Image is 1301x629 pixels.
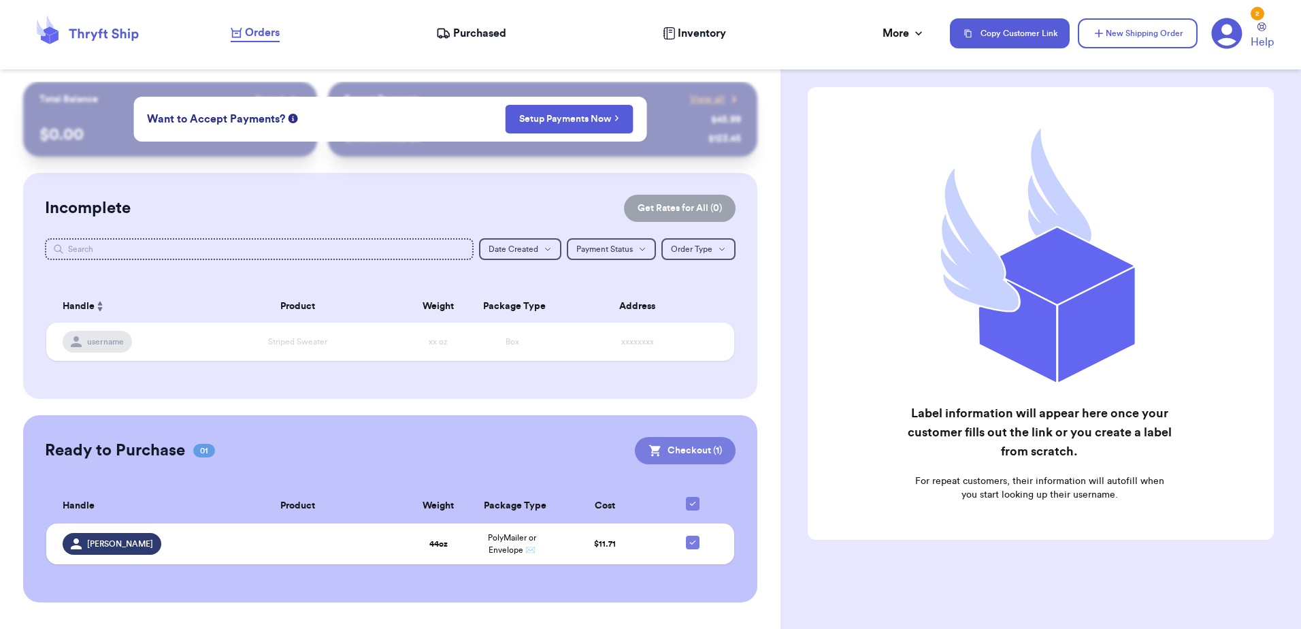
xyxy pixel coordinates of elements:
[436,25,506,42] a: Purchased
[505,105,633,133] button: Setup Payments Now
[671,245,712,253] span: Order Type
[255,93,284,106] span: Payout
[549,290,734,323] th: Address
[624,195,736,222] button: Get Rates for All (0)
[401,290,476,323] th: Weight
[63,300,95,314] span: Handle
[489,245,538,253] span: Date Created
[1211,18,1242,49] a: 2
[907,404,1172,461] h2: Label information will appear here once your customer fills out the link or you create a label fr...
[1078,18,1198,48] button: New Shipping Order
[549,489,660,523] th: Cost
[39,93,98,106] p: Total Balance
[195,290,401,323] th: Product
[479,238,561,260] button: Date Created
[344,93,420,106] p: Recent Payments
[678,25,726,42] span: Inventory
[45,440,185,462] h2: Ready to Purchase
[87,336,124,347] span: username
[95,298,105,314] button: Sort ascending
[621,338,654,346] span: xxxxxxxx
[45,197,131,219] h2: Incomplete
[907,474,1172,502] p: For repeat customers, their information will autofill when you start looking up their username.
[883,25,925,42] div: More
[711,113,741,127] div: $ 45.99
[506,338,519,346] span: Box
[519,112,619,126] a: Setup Payments Now
[255,93,301,106] a: Payout
[147,111,285,127] span: Want to Accept Payments?
[193,444,215,457] span: 01
[268,338,327,346] span: Striped Sweater
[476,489,550,523] th: Package Type
[488,534,536,554] span: PolyMailer or Envelope ✉️
[690,93,725,106] span: View all
[1251,7,1264,20] div: 2
[87,538,153,549] span: [PERSON_NAME]
[429,540,448,548] strong: 44 oz
[708,132,741,146] div: $ 123.45
[195,489,401,523] th: Product
[453,25,506,42] span: Purchased
[567,238,656,260] button: Payment Status
[1251,22,1274,50] a: Help
[245,25,280,41] span: Orders
[690,93,741,106] a: View all
[45,238,473,260] input: Search
[429,338,448,346] span: xx oz
[231,25,280,42] a: Orders
[594,540,616,548] span: $ 11.71
[576,245,633,253] span: Payment Status
[950,18,1070,48] button: Copy Customer Link
[401,489,476,523] th: Weight
[39,124,300,146] p: $ 0.00
[1251,34,1274,50] span: Help
[661,238,736,260] button: Order Type
[475,290,549,323] th: Package Type
[663,25,726,42] a: Inventory
[63,499,95,513] span: Handle
[635,437,736,464] button: Checkout (1)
